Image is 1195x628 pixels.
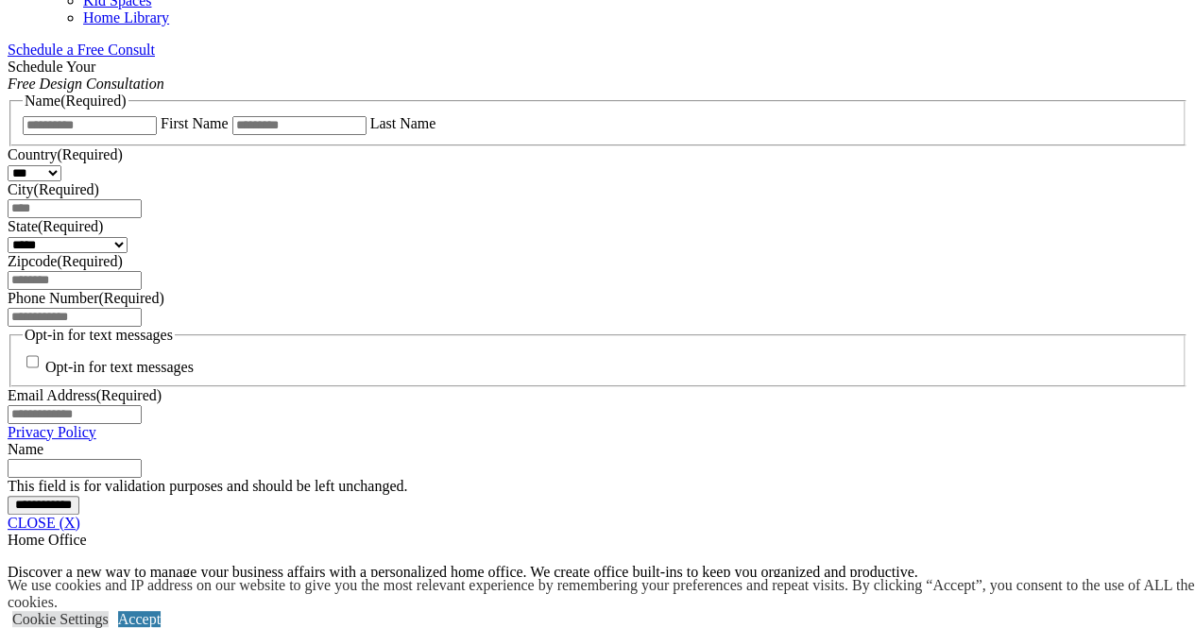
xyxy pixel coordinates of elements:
div: This field is for validation purposes and should be left unchanged. [8,478,1187,495]
label: State [8,218,103,234]
label: First Name [161,115,229,131]
legend: Name [23,93,128,110]
a: Home Library [83,9,169,25]
a: CLOSE (X) [8,515,80,531]
label: Name [8,441,43,457]
label: Opt-in for text messages [45,359,194,375]
a: Privacy Policy [8,424,96,440]
label: Last Name [370,115,436,131]
span: (Required) [98,290,163,306]
span: (Required) [34,181,99,197]
label: City [8,181,99,197]
em: Free Design Consultation [8,76,164,92]
div: We use cookies and IP address on our website to give you the most relevant experience by remember... [8,577,1195,611]
span: (Required) [38,218,103,234]
span: Home Office [8,532,87,548]
p: Discover a new way to manage your business affairs with a personalized home office. We create off... [8,564,1187,581]
a: Cookie Settings [12,611,109,627]
label: Country [8,146,123,162]
a: Schedule a Free Consult (opens a dropdown menu) [8,42,155,58]
span: (Required) [57,253,122,269]
span: (Required) [60,93,126,109]
legend: Opt-in for text messages [23,327,175,344]
label: Zipcode [8,253,123,269]
span: Schedule Your [8,59,164,92]
span: (Required) [96,387,162,403]
label: Phone Number [8,290,164,306]
a: Accept [118,611,161,627]
span: (Required) [57,146,122,162]
label: Email Address [8,387,162,403]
